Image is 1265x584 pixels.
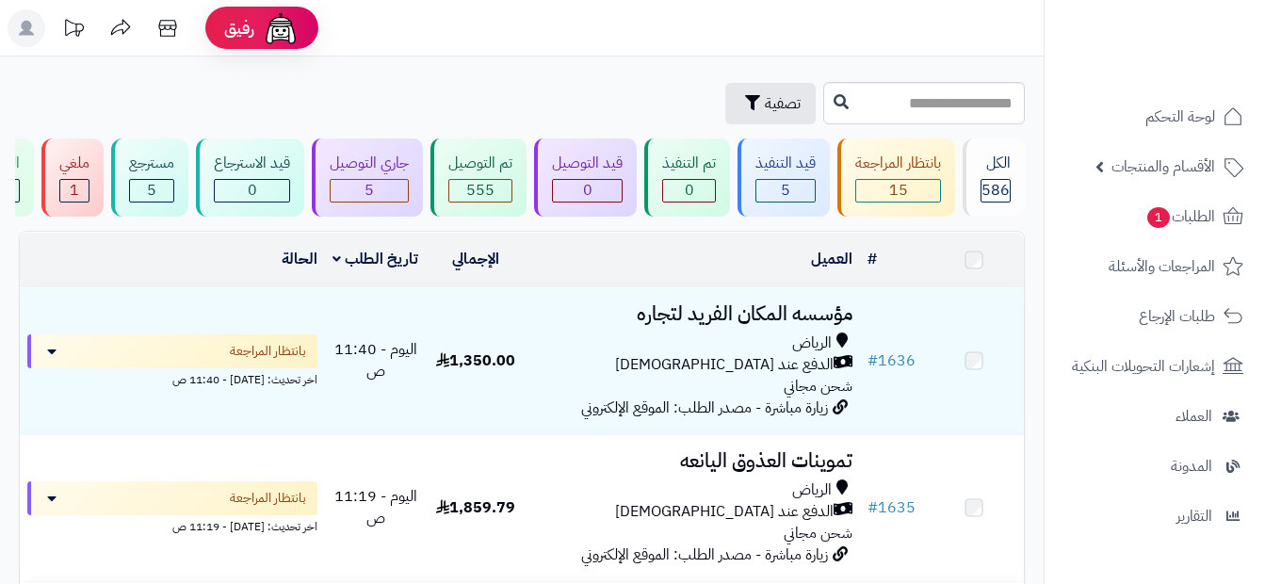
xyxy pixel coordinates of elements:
span: لوحة التحكم [1145,104,1215,130]
a: تاريخ الطلب [332,248,418,270]
span: الطلبات [1145,203,1215,230]
span: زيارة مباشرة - مصدر الطلب: الموقع الإلكتروني [581,397,828,419]
a: #1635 [868,496,916,519]
span: 0 [583,179,592,202]
a: المدونة [1056,444,1254,489]
span: الأقسام والمنتجات [1111,154,1215,180]
div: قيد التنفيذ [755,153,816,174]
span: 555 [466,179,495,202]
a: جاري التوصيل 5 [308,138,427,217]
a: بانتظار المراجعة 15 [834,138,959,217]
h3: تموينات العذوق اليانعه [533,450,852,472]
div: 5 [756,180,815,202]
a: لوحة التحكم [1056,94,1254,139]
div: تم التنفيذ [662,153,716,174]
span: 5 [147,179,156,202]
span: شحن مجاني [784,375,852,397]
span: بانتظار المراجعة [230,489,306,508]
a: مسترجع 5 [107,138,192,217]
div: مسترجع [129,153,174,174]
a: تم التنفيذ 0 [641,138,734,217]
span: 1 [70,179,79,202]
span: المراجعات والأسئلة [1109,253,1215,280]
div: بانتظار المراجعة [855,153,941,174]
div: قيد الاسترجاع [214,153,290,174]
div: 5 [331,180,408,202]
a: الطلبات1 [1056,194,1254,239]
span: 5 [781,179,790,202]
span: الرياض [792,333,832,354]
div: 0 [215,180,289,202]
a: الكل586 [959,138,1029,217]
a: ملغي 1 [38,138,107,217]
a: إشعارات التحويلات البنكية [1056,344,1254,389]
h3: مؤسسه المكان الفريد لتجاره [533,303,852,325]
span: الدفع عند [DEMOGRAPHIC_DATA] [615,354,834,376]
a: تحديثات المنصة [50,9,97,52]
div: 1 [60,180,89,202]
a: قيد التوصيل 0 [530,138,641,217]
span: طلبات الإرجاع [1139,303,1215,330]
span: التقارير [1176,503,1212,529]
div: 15 [856,180,940,202]
div: 5 [130,180,173,202]
a: الإجمالي [452,248,499,270]
img: ai-face.png [262,9,300,47]
span: شحن مجاني [784,522,852,544]
span: 1,350.00 [436,349,515,372]
span: إشعارات التحويلات البنكية [1072,353,1215,380]
span: الدفع عند [DEMOGRAPHIC_DATA] [615,501,834,523]
span: 0 [685,179,694,202]
a: قيد التنفيذ 5 [734,138,834,217]
a: تم التوصيل 555 [427,138,530,217]
span: 586 [981,179,1010,202]
span: بانتظار المراجعة [230,342,306,361]
span: # [868,349,878,372]
button: تصفية [725,83,816,124]
span: تصفية [765,92,801,115]
div: قيد التوصيل [552,153,623,174]
a: المراجعات والأسئلة [1056,244,1254,289]
span: العملاء [1176,403,1212,430]
a: قيد الاسترجاع 0 [192,138,308,217]
span: # [868,496,878,519]
div: جاري التوصيل [330,153,409,174]
div: الكل [981,153,1011,174]
span: 1 [1147,207,1170,228]
a: التقارير [1056,494,1254,539]
span: 0 [248,179,257,202]
a: # [868,248,877,270]
a: الحالة [282,248,317,270]
span: زيارة مباشرة - مصدر الطلب: الموقع الإلكتروني [581,543,828,566]
div: 0 [553,180,622,202]
a: العملاء [1056,394,1254,439]
span: المدونة [1171,453,1212,479]
div: 555 [449,180,511,202]
span: اليوم - 11:19 ص [334,485,417,529]
a: العميل [811,248,852,270]
div: 0 [663,180,715,202]
div: اخر تحديث: [DATE] - 11:40 ص [27,368,317,388]
a: #1636 [868,349,916,372]
span: رفيق [224,17,254,40]
span: اليوم - 11:40 ص [334,338,417,382]
span: الرياض [792,479,832,501]
span: 5 [365,179,374,202]
span: 15 [889,179,908,202]
div: اخر تحديث: [DATE] - 11:19 ص [27,515,317,535]
div: ملغي [59,153,89,174]
div: تم التوصيل [448,153,512,174]
a: طلبات الإرجاع [1056,294,1254,339]
span: 1,859.79 [436,496,515,519]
